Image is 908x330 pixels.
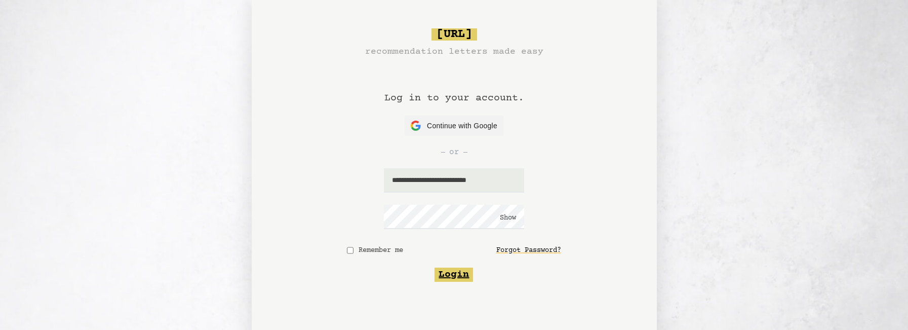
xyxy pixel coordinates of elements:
[496,241,561,260] a: Forgot Password?
[405,116,503,136] button: Continue with Google
[427,121,497,131] span: Continue with Google
[358,245,404,255] label: Remember me
[384,59,524,116] h1: Log in to your account.
[431,28,477,41] span: [URL]
[435,268,473,282] button: Login
[449,146,459,158] span: or
[365,45,543,59] h3: recommendation letters made easy
[500,213,516,223] button: Show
